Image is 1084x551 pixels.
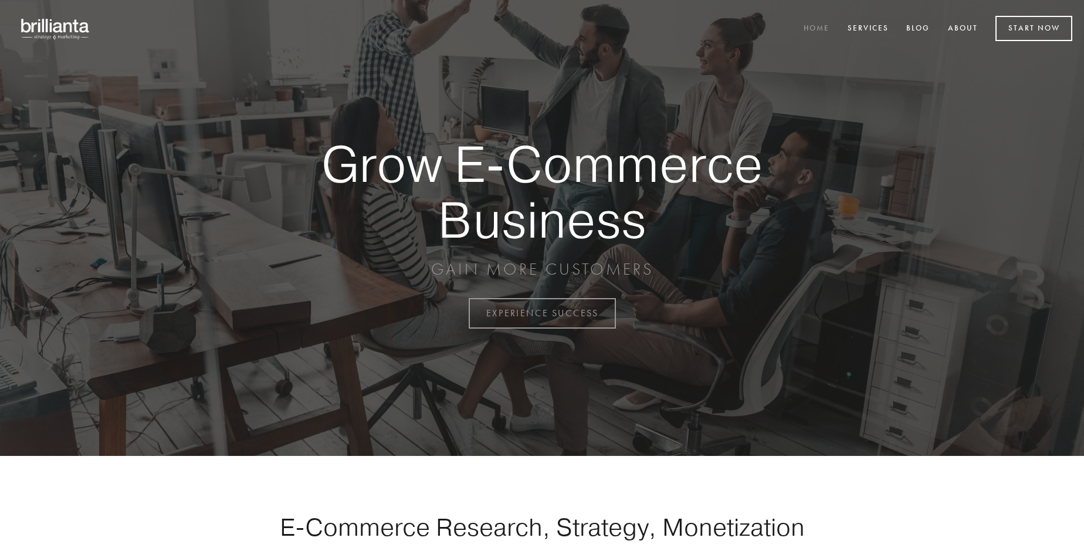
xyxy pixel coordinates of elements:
a: EXPERIENCE SUCCESS [469,298,616,329]
a: Services [840,19,896,39]
p: GAIN MORE CUSTOMERS [280,259,804,280]
h1: E-Commerce Research, Strategy, Monetization [243,512,841,542]
a: Home [796,19,837,39]
strong: Grow E-Commerce Business [280,136,804,247]
a: About [940,19,985,39]
img: brillianta - research, strategy, marketing [12,12,100,46]
a: Blog [899,19,937,39]
a: Start Now [995,16,1072,41]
